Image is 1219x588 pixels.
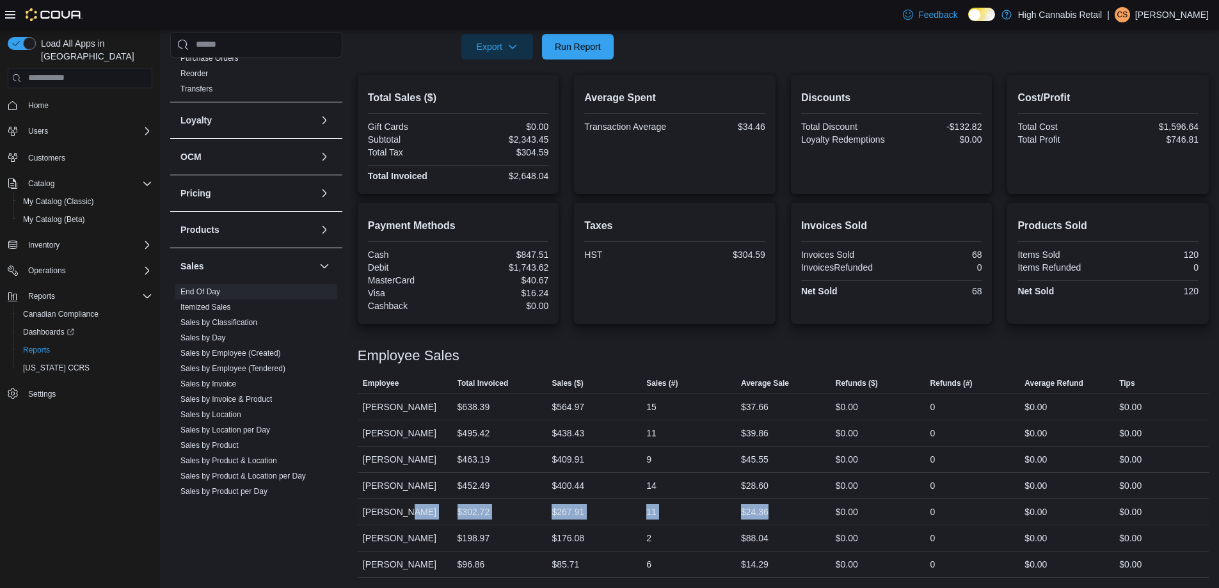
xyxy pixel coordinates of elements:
[461,34,533,60] button: Export
[930,557,936,572] div: 0
[461,147,548,157] div: $304.59
[180,303,231,312] a: Itemized Sales
[23,123,53,139] button: Users
[469,34,525,60] span: Export
[1017,262,1105,273] div: Items Refunded
[13,305,157,323] button: Canadian Compliance
[646,399,657,415] div: 15
[368,134,456,145] div: Subtotal
[930,478,936,493] div: 0
[180,84,212,93] a: Transfers
[368,218,549,234] h2: Payment Methods
[23,176,60,191] button: Catalog
[894,286,982,296] div: 68
[317,149,332,164] button: OCM
[13,323,157,341] a: Dashboards
[180,456,277,466] span: Sales by Product & Location
[1119,378,1135,388] span: Tips
[584,122,672,132] div: Transaction Average
[23,214,85,225] span: My Catalog (Beta)
[26,8,83,21] img: Cova
[458,530,490,546] div: $198.97
[458,378,509,388] span: Total Invoiced
[358,420,452,446] div: [PERSON_NAME]
[894,134,982,145] div: $0.00
[930,425,936,441] div: 0
[180,364,285,373] a: Sales by Employee (Tendered)
[741,378,789,388] span: Average Sale
[13,211,157,228] button: My Catalog (Beta)
[584,90,765,106] h2: Average Spent
[28,100,49,111] span: Home
[180,260,204,273] h3: Sales
[1024,452,1047,467] div: $0.00
[3,175,157,193] button: Catalog
[368,147,456,157] div: Total Tax
[836,452,858,467] div: $0.00
[23,237,152,253] span: Inventory
[1024,399,1047,415] div: $0.00
[23,289,60,304] button: Reports
[552,478,584,493] div: $400.44
[180,260,314,273] button: Sales
[317,113,332,128] button: Loyalty
[458,425,490,441] div: $495.42
[1017,122,1105,132] div: Total Cost
[23,98,54,113] a: Home
[358,447,452,472] div: [PERSON_NAME]
[461,134,548,145] div: $2,343.45
[13,193,157,211] button: My Catalog (Classic)
[1024,530,1047,546] div: $0.00
[930,399,936,415] div: 0
[358,499,452,525] div: [PERSON_NAME]
[317,258,332,274] button: Sales
[1111,122,1199,132] div: $1,596.64
[180,425,270,434] a: Sales by Location per Day
[458,557,485,572] div: $96.86
[1111,286,1199,296] div: 120
[3,122,157,140] button: Users
[180,441,239,450] a: Sales by Product
[180,302,231,312] span: Itemized Sales
[23,263,152,278] span: Operations
[180,472,306,481] a: Sales by Product & Location per Day
[170,284,342,504] div: Sales
[180,456,277,465] a: Sales by Product & Location
[584,218,765,234] h2: Taxes
[18,324,79,340] a: Dashboards
[552,530,584,546] div: $176.08
[180,223,314,236] button: Products
[23,363,90,373] span: [US_STATE] CCRS
[801,90,982,106] h2: Discounts
[180,114,314,127] button: Loyalty
[18,342,55,358] a: Reports
[552,452,584,467] div: $409.91
[741,399,769,415] div: $37.66
[801,218,982,234] h2: Invoices Sold
[180,348,281,358] span: Sales by Employee (Created)
[13,341,157,359] button: Reports
[23,149,152,165] span: Customers
[3,148,157,166] button: Customers
[552,557,579,572] div: $85.71
[180,68,208,79] span: Reorder
[1024,504,1047,520] div: $0.00
[180,363,285,374] span: Sales by Employee (Tendered)
[741,504,769,520] div: $24.36
[180,287,220,296] a: End Of Day
[646,425,657,441] div: 11
[646,452,651,467] div: 9
[1018,7,1103,22] p: High Cannabis Retail
[646,557,651,572] div: 6
[180,318,257,327] a: Sales by Classification
[1024,478,1047,493] div: $0.00
[180,409,241,420] span: Sales by Location
[180,317,257,328] span: Sales by Classification
[461,122,548,132] div: $0.00
[1107,7,1110,22] p: |
[741,557,769,572] div: $14.29
[1111,262,1199,273] div: 0
[368,122,456,132] div: Gift Cards
[180,349,281,358] a: Sales by Employee (Created)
